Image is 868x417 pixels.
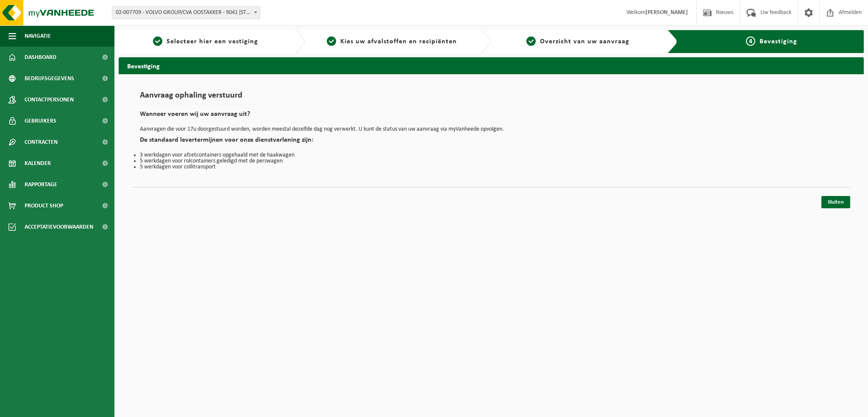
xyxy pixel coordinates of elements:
[759,38,797,45] span: Bevestiging
[25,216,93,238] span: Acceptatievoorwaarden
[123,36,288,47] a: 1Selecteer hier een vestiging
[140,126,843,132] p: Aanvragen die voor 17u doorgestuurd worden, worden meestal dezelfde dag nog verwerkt. U kunt de s...
[153,36,162,46] span: 1
[340,38,457,45] span: Kies uw afvalstoffen en recipiënten
[140,164,843,170] li: 5 werkdagen voor collitransport
[25,25,51,47] span: Navigatie
[25,195,63,216] span: Product Shop
[25,174,57,195] span: Rapportage
[309,36,475,47] a: 2Kies uw afvalstoffen en recipiënten
[327,36,336,46] span: 2
[140,91,843,104] h1: Aanvraag ophaling verstuurd
[140,152,843,158] li: 3 werkdagen voor afzetcontainers opgehaald met de haakwagen
[25,68,74,89] span: Bedrijfsgegevens
[140,137,843,148] h2: De standaard levertermijnen voor onze dienstverlening zijn:
[119,57,864,74] h2: Bevestiging
[112,6,260,19] span: 02-007709 - VOLVO GROUP/CVA OOSTAKKER - 9041 OOSTAKKER, SMALLEHEERWEG 31
[140,158,843,164] li: 5 werkdagen voor rolcontainers geledigd met de perswagen
[25,132,58,153] span: Contracten
[25,47,56,68] span: Dashboard
[167,38,258,45] span: Selecteer hier een vestiging
[645,9,688,16] strong: [PERSON_NAME]
[25,153,51,174] span: Kalender
[140,111,843,122] h2: Wanneer voeren wij uw aanvraag uit?
[540,38,629,45] span: Overzicht van uw aanvraag
[495,36,661,47] a: 3Overzicht van uw aanvraag
[821,196,850,208] a: Sluiten
[25,110,56,132] span: Gebruikers
[4,398,142,417] iframe: chat widget
[112,7,260,19] span: 02-007709 - VOLVO GROUP/CVA OOSTAKKER - 9041 OOSTAKKER, SMALLEHEERWEG 31
[25,89,74,110] span: Contactpersonen
[526,36,536,46] span: 3
[746,36,755,46] span: 4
